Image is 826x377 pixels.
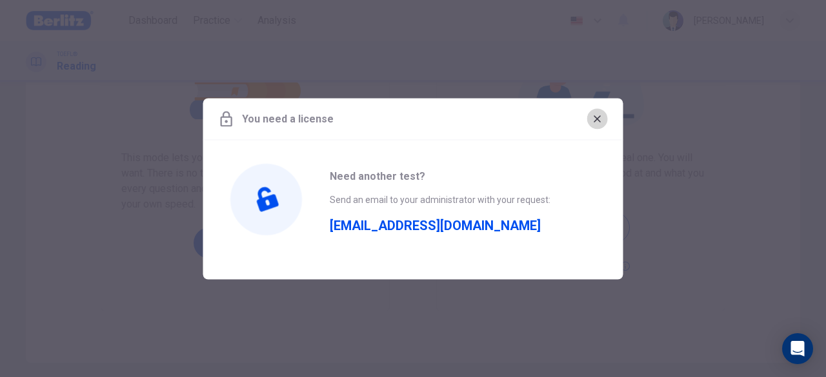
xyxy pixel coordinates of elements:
[782,333,813,364] div: Open Intercom Messenger
[330,215,550,235] a: [EMAIL_ADDRESS][DOMAIN_NAME]
[242,111,334,126] span: You need a license
[330,194,550,204] span: Send an email to your administrator with your request:
[330,168,550,184] span: Need another test?
[330,207,541,233] span: [EMAIL_ADDRESS][DOMAIN_NAME]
